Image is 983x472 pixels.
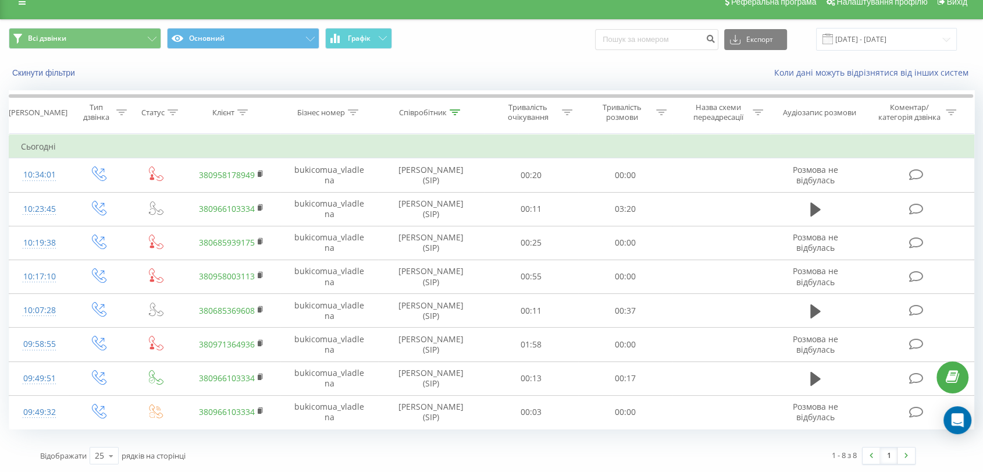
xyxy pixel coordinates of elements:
[774,67,974,78] a: Коли дані можуть відрізнятися вiд інших систем
[875,102,943,122] div: Коментар/категорія дзвінка
[95,450,104,462] div: 25
[280,328,378,361] td: bukicomua_vladlena
[21,401,58,424] div: 09:49:32
[378,361,483,395] td: [PERSON_NAME] (SIP)
[297,108,345,118] div: Бізнес номер
[199,339,255,350] a: 380971364936
[484,328,578,361] td: 01:58
[199,305,255,316] a: 380685369608
[484,361,578,395] td: 00:13
[21,198,58,221] div: 10:23:45
[793,265,838,287] span: Розмова не відбулась
[578,192,672,226] td: 03:20
[378,192,483,226] td: [PERSON_NAME] (SIP)
[497,102,559,122] div: Тривалість очікування
[484,294,578,328] td: 00:11
[199,203,255,214] a: 380966103334
[21,164,58,186] div: 10:34:01
[595,29,718,50] input: Пошук за номером
[28,34,66,43] span: Всі дзвінки
[21,333,58,356] div: 09:58:55
[578,361,672,395] td: 00:17
[21,299,58,322] div: 10:07:28
[199,271,255,282] a: 380958003113
[21,367,58,390] div: 09:49:51
[378,226,483,260] td: [PERSON_NAME] (SIP)
[578,226,672,260] td: 00:00
[325,28,392,49] button: Графік
[21,265,58,288] div: 10:17:10
[280,226,378,260] td: bukicomua_vladlena
[591,102,653,122] div: Тривалість розмови
[80,102,113,122] div: Тип дзвінка
[724,29,787,50] button: Експорт
[793,401,838,423] span: Розмова не відбулась
[348,34,371,42] span: Графік
[378,328,483,361] td: [PERSON_NAME] (SIP)
[280,294,378,328] td: bukicomua_vladlena
[880,448,897,464] a: 1
[793,232,838,253] span: Розмова не відбулась
[141,108,165,118] div: Статус
[280,260,378,293] td: bukicomua_vladlena
[484,395,578,429] td: 00:03
[578,158,672,192] td: 00:00
[688,102,750,122] div: Назва схеми переадресації
[378,395,483,429] td: [PERSON_NAME] (SIP)
[578,328,672,361] td: 00:00
[199,237,255,248] a: 380685939175
[40,450,87,461] span: Відображати
[578,260,672,293] td: 00:00
[122,450,186,461] span: рядків на сторінці
[399,108,447,118] div: Співробітник
[167,28,319,49] button: Основний
[484,260,578,293] td: 00:55
[199,372,255,384] a: 380966103334
[783,108,856,118] div: Аудіозапис розмови
[9,135,974,158] td: Сьогодні
[280,192,378,226] td: bukicomua_vladlena
[21,232,58,254] div: 10:19:38
[484,158,578,192] td: 00:20
[280,395,378,429] td: bukicomua_vladlena
[199,169,255,180] a: 380958178949
[793,333,838,355] span: Розмова не відбулась
[280,361,378,395] td: bukicomua_vladlena
[484,226,578,260] td: 00:25
[9,28,161,49] button: Всі дзвінки
[793,164,838,186] span: Розмова не відбулась
[378,294,483,328] td: [PERSON_NAME] (SIP)
[484,192,578,226] td: 00:11
[578,294,672,328] td: 00:37
[9,108,67,118] div: [PERSON_NAME]
[378,158,483,192] td: [PERSON_NAME] (SIP)
[212,108,234,118] div: Клієнт
[832,449,857,461] div: 1 - 8 з 8
[199,406,255,417] a: 380966103334
[9,68,81,78] button: Скинути фільтри
[378,260,483,293] td: [PERSON_NAME] (SIP)
[280,158,378,192] td: bukicomua_vladlena
[943,406,971,434] div: Open Intercom Messenger
[578,395,672,429] td: 00:00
